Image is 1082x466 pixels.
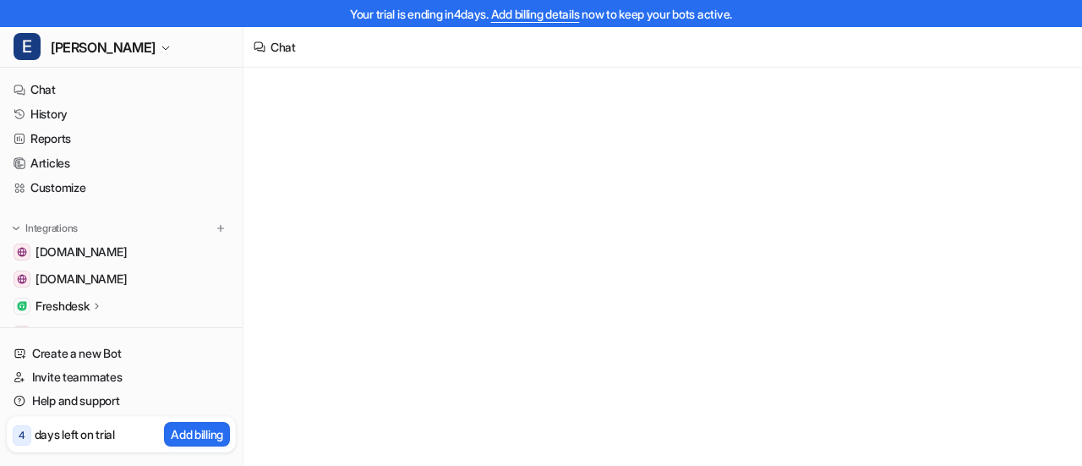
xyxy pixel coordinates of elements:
img: menu_add.svg [215,222,227,234]
span: [PERSON_NAME] [51,36,156,59]
a: Add billing details [491,7,580,21]
a: docs.document360.com[DOMAIN_NAME] [7,240,236,264]
p: 4 [19,428,25,443]
p: Add billing [171,425,223,443]
a: Articles [7,151,236,175]
a: Invite teammates [7,365,236,389]
div: Chat [270,38,296,56]
a: Customize [7,176,236,200]
a: Create a new Bot [7,342,236,365]
p: Chat Bubble [36,326,99,343]
span: E [14,33,41,60]
a: Reports [7,127,236,151]
a: Chat [7,78,236,101]
span: [DOMAIN_NAME] [36,244,127,260]
img: Freshdesk [17,301,27,311]
span: [DOMAIN_NAME] [36,271,127,288]
p: Freshdesk [36,298,89,315]
img: docs.document360.com [17,247,27,257]
img: expand menu [10,222,22,234]
button: Integrations [7,220,83,237]
p: days left on trial [35,425,115,443]
a: Help and support [7,389,236,413]
button: Add billing [164,422,230,447]
a: identity.document360.io[DOMAIN_NAME] [7,267,236,291]
img: identity.document360.io [17,274,27,284]
a: History [7,102,236,126]
p: Integrations [25,222,78,235]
